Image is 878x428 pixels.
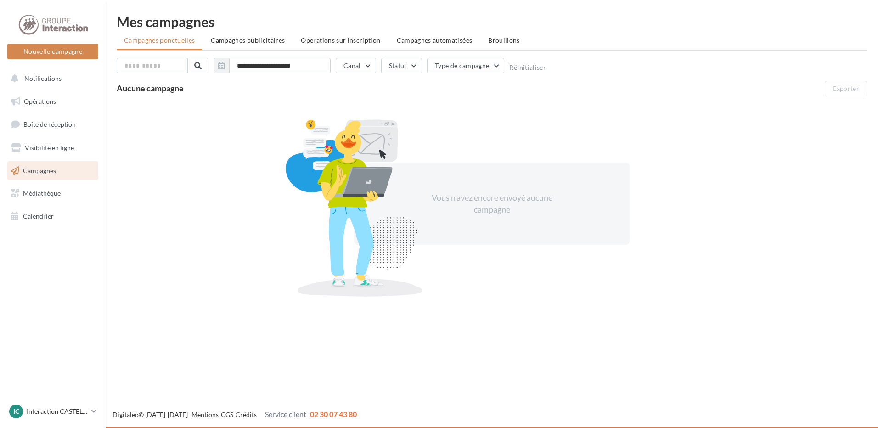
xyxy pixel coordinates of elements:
button: Notifications [6,69,96,88]
span: Boîte de réception [23,120,76,128]
button: Canal [336,58,376,73]
button: Réinitialiser [509,64,546,71]
a: Médiathèque [6,184,100,203]
span: 02 30 07 43 80 [310,410,357,418]
a: Opérations [6,92,100,111]
a: Calendrier [6,207,100,226]
span: IC [13,407,19,416]
div: Mes campagnes [117,15,867,28]
button: Nouvelle campagne [7,44,98,59]
span: Campagnes publicitaires [211,36,285,44]
div: Vous n'avez encore envoyé aucune campagne [413,192,571,215]
a: Mentions [191,411,219,418]
span: Opérations [24,97,56,105]
a: Visibilité en ligne [6,138,100,158]
button: Type de campagne [427,58,505,73]
span: Brouillons [488,36,520,44]
p: Interaction CASTELNAU [27,407,88,416]
button: Exporter [825,81,867,96]
a: Crédits [236,411,257,418]
span: Service client [265,410,306,418]
a: IC Interaction CASTELNAU [7,403,98,420]
span: Aucune campagne [117,83,184,93]
span: Notifications [24,74,62,82]
button: Statut [381,58,422,73]
span: © [DATE]-[DATE] - - - [113,411,357,418]
span: Calendrier [23,212,54,220]
span: Operations sur inscription [301,36,380,44]
a: Campagnes [6,161,100,180]
a: Digitaleo [113,411,139,418]
a: CGS [221,411,233,418]
span: Visibilité en ligne [25,144,74,152]
span: Médiathèque [23,189,61,197]
a: Boîte de réception [6,114,100,134]
span: Campagnes [23,166,56,174]
span: Campagnes automatisées [397,36,473,44]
